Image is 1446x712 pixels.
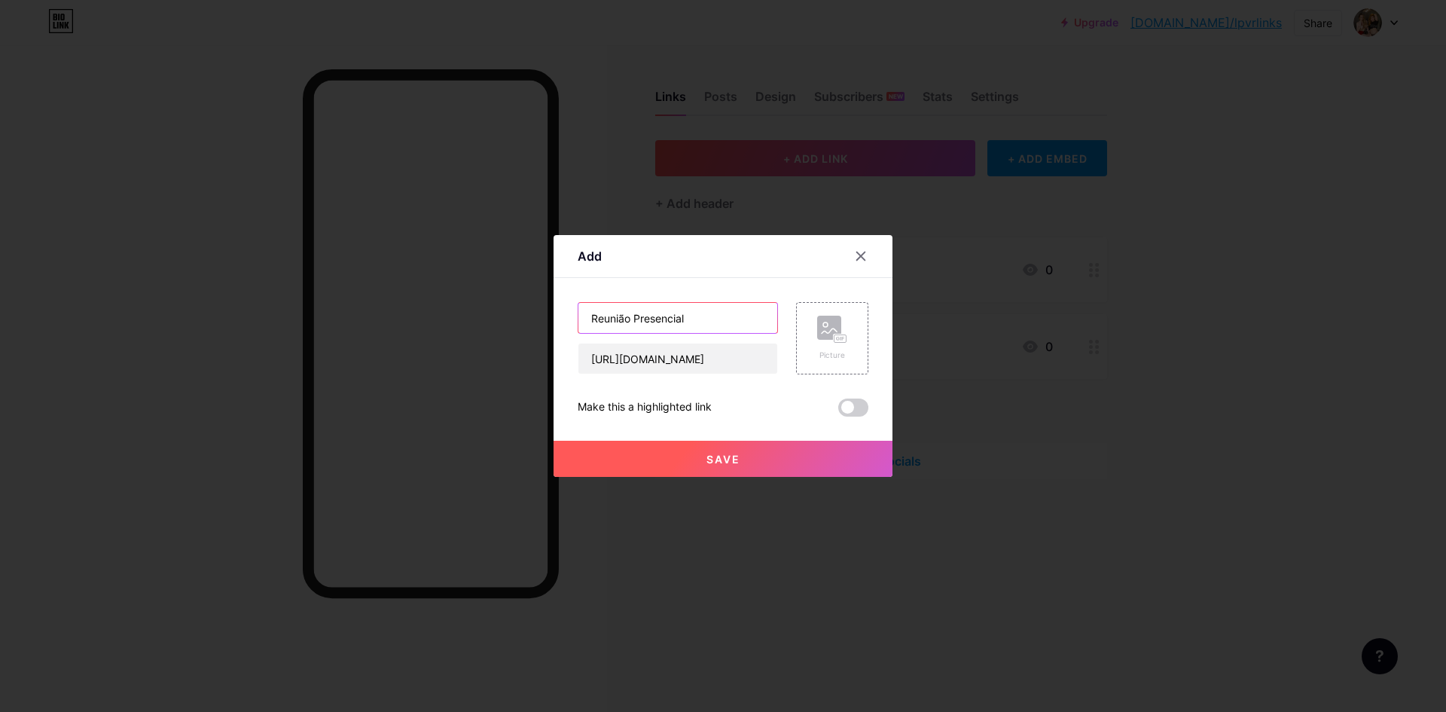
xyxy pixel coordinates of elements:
div: Make this a highlighted link [578,399,712,417]
input: Title [578,303,777,333]
span: Save [706,453,740,466]
div: Add [578,247,602,265]
div: Picture [817,350,847,361]
input: URL [578,344,777,374]
button: Save [554,441,892,477]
